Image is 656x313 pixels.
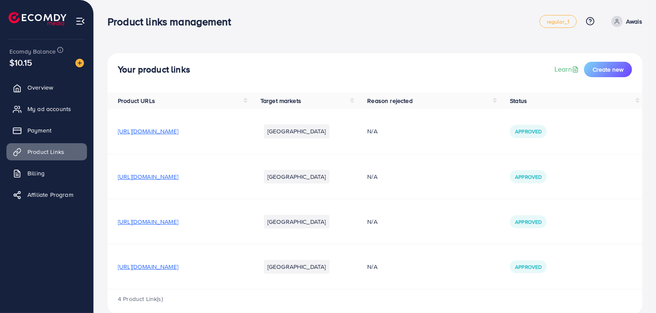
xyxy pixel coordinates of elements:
span: 4 Product Link(s) [118,295,163,303]
span: Reason rejected [367,96,412,105]
span: Approved [515,128,542,135]
button: Create new [584,62,632,77]
span: Approved [515,173,542,181]
iframe: Chat [620,274,650,307]
span: [URL][DOMAIN_NAME] [118,127,178,135]
li: [GEOGRAPHIC_DATA] [264,170,329,184]
span: N/A [367,172,377,181]
a: regular_1 [539,15,577,28]
a: Payment [6,122,87,139]
span: [URL][DOMAIN_NAME] [118,217,178,226]
span: [URL][DOMAIN_NAME] [118,262,178,271]
span: Product URLs [118,96,155,105]
span: [URL][DOMAIN_NAME] [118,172,178,181]
span: $10.15 [9,56,32,69]
li: [GEOGRAPHIC_DATA] [264,124,329,138]
a: My ad accounts [6,100,87,117]
span: Billing [27,169,45,178]
img: logo [9,12,66,25]
a: Billing [6,165,87,182]
img: menu [75,16,85,26]
li: [GEOGRAPHIC_DATA] [264,260,329,274]
span: Status [510,96,527,105]
span: Approved [515,218,542,226]
span: Payment [27,126,51,135]
span: Target markets [261,96,301,105]
h4: Your product links [118,64,190,75]
a: Overview [6,79,87,96]
h3: Product links management [108,15,238,28]
a: Product Links [6,143,87,160]
span: Product Links [27,147,64,156]
span: Create new [593,65,623,74]
span: N/A [367,127,377,135]
span: Ecomdy Balance [9,47,56,56]
span: My ad accounts [27,105,71,113]
p: Awais [626,16,642,27]
a: Learn [554,64,581,74]
li: [GEOGRAPHIC_DATA] [264,215,329,229]
img: image [75,59,84,67]
a: Affiliate Program [6,186,87,203]
span: Overview [27,83,53,92]
a: Awais [608,16,642,27]
span: Approved [515,263,542,271]
span: N/A [367,217,377,226]
span: Affiliate Program [27,190,73,199]
span: regular_1 [547,19,569,24]
span: N/A [367,262,377,271]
